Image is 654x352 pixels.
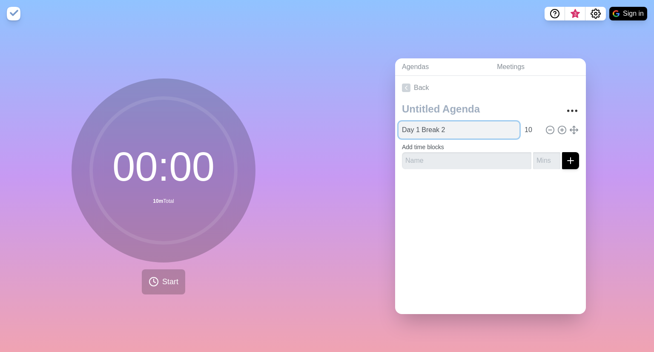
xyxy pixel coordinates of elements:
[142,269,185,294] button: Start
[545,7,565,20] button: Help
[399,121,519,138] input: Name
[395,58,490,76] a: Agendas
[7,7,20,20] img: timeblocks logo
[402,152,531,169] input: Name
[490,58,586,76] a: Meetings
[572,11,579,17] span: 3
[162,276,178,288] span: Start
[395,76,586,100] a: Back
[585,7,606,20] button: Settings
[533,152,560,169] input: Mins
[613,10,620,17] img: google logo
[521,121,542,138] input: Mins
[565,7,585,20] button: What’s new
[609,7,647,20] button: Sign in
[402,144,444,150] label: Add time blocks
[564,102,581,119] button: More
